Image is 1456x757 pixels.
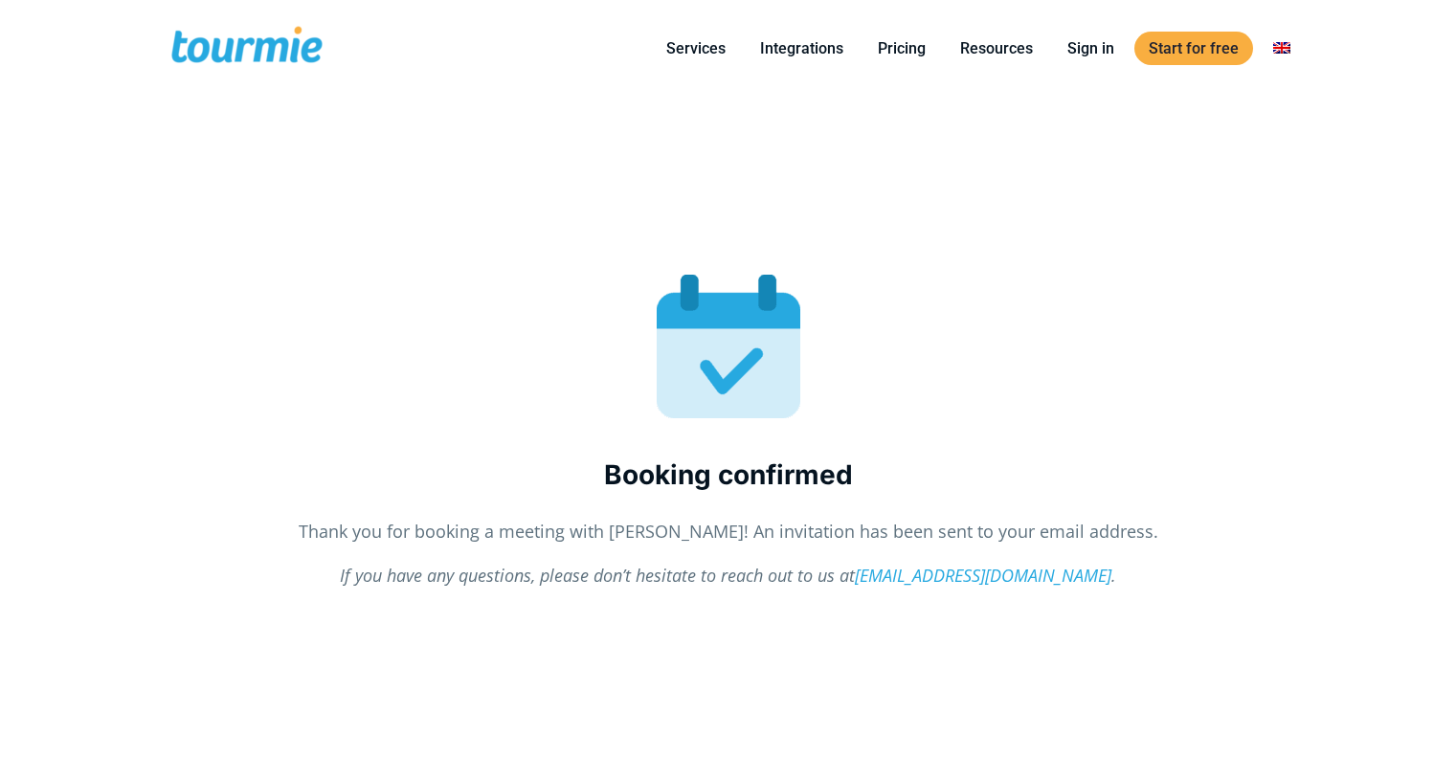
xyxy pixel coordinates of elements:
[1134,32,1253,65] a: Start for free
[946,36,1047,60] a: Resources
[168,456,1288,494] h3: Booking confirmed
[1053,36,1129,60] a: Sign in
[746,36,858,60] a: Integrations
[168,519,1288,545] p: Thank you for booking a meeting with [PERSON_NAME]! An invitation has been sent to your email add...
[340,564,1116,587] em: If you have any questions, please don’t hesitate to reach out to us at .
[855,564,1111,587] a: [EMAIL_ADDRESS][DOMAIN_NAME]
[863,36,940,60] a: Pricing
[652,36,740,60] a: Services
